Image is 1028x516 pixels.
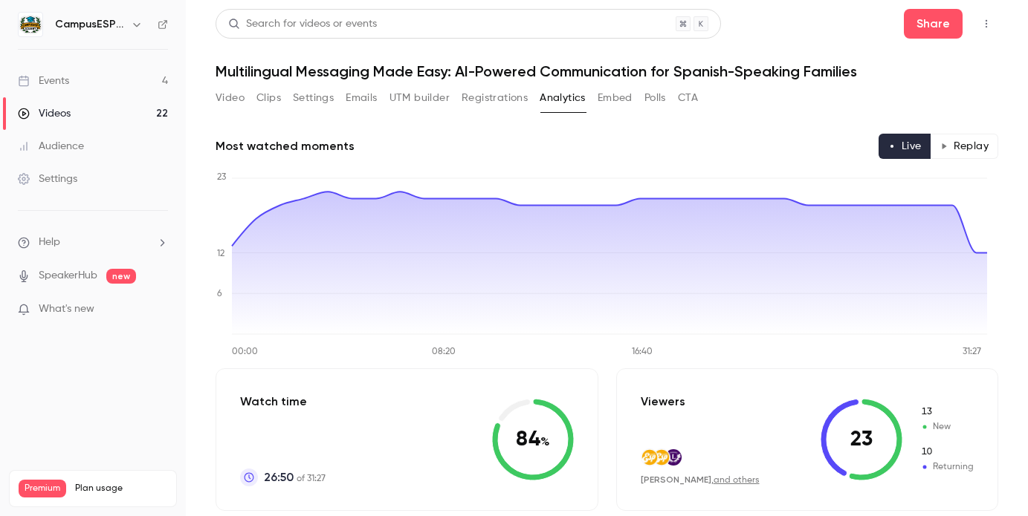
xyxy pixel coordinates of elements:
a: and others [714,476,760,485]
span: [PERSON_NAME] [641,474,711,485]
div: , [641,474,760,486]
button: Analytics [540,86,586,110]
div: Search for videos or events [228,16,377,32]
button: Settings [293,86,334,110]
span: New [920,405,974,419]
span: New [920,420,974,434]
button: Emails [346,86,377,110]
span: Returning [920,460,974,474]
button: Polls [644,86,666,110]
h2: Most watched moments [216,137,355,155]
span: Plan usage [75,483,167,494]
img: campusesp.com [653,449,670,466]
button: CTA [678,86,698,110]
img: CampusESP Academy [19,13,42,36]
button: Clips [256,86,281,110]
p: of 31:27 [264,468,326,486]
iframe: Noticeable Trigger [150,303,168,316]
tspan: 08:20 [432,347,456,356]
span: What's new [39,301,94,317]
tspan: 12 [217,249,224,258]
button: Live [879,134,931,159]
button: Top Bar Actions [974,12,998,36]
div: Videos [18,106,71,121]
div: Settings [18,172,77,186]
tspan: 23 [217,173,226,182]
span: 26:50 [264,468,294,486]
button: UTM builder [389,86,450,110]
p: Watch time [240,393,326,411]
button: Embed [598,86,633,110]
button: Replay [931,134,998,159]
button: Registrations [462,86,528,110]
p: Viewers [641,393,685,411]
span: Returning [920,445,974,459]
h6: CampusESP Academy [55,17,125,32]
div: Audience [18,139,84,154]
span: Premium [19,480,66,497]
button: Video [216,86,245,110]
a: SpeakerHub [39,268,97,284]
li: help-dropdown-opener [18,235,168,250]
tspan: 16:40 [632,347,653,356]
div: Events [18,74,69,88]
tspan: 6 [217,290,222,298]
tspan: 00:00 [232,347,258,356]
img: campusesp.com [641,449,658,466]
span: new [106,269,136,284]
tspan: 31:27 [963,347,981,356]
button: Share [904,9,963,39]
span: Help [39,235,60,250]
h1: Multilingual Messaging Made Easy: AI-Powered Communication for Spanish-Speaking Families [216,62,998,80]
img: linfield.edu [665,449,682,466]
